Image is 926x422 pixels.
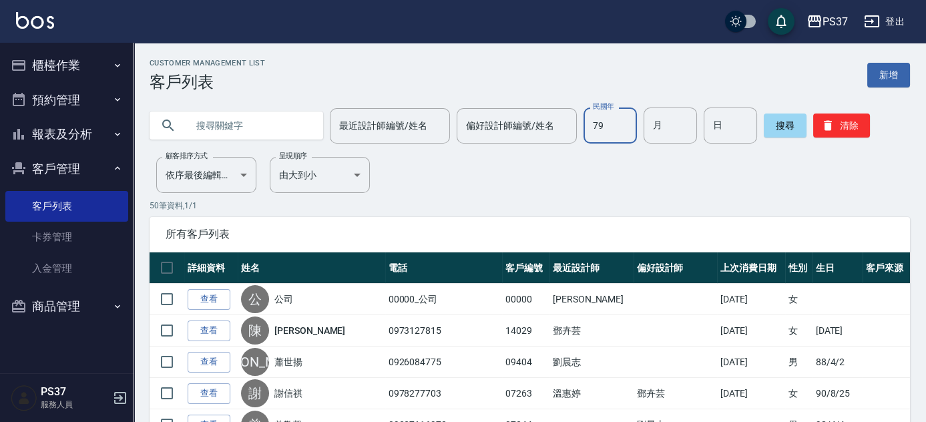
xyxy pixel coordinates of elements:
th: 客戶編號 [502,252,549,284]
td: [DATE] [717,284,784,315]
td: 鄧卉芸 [549,315,634,347]
td: 0926084775 [385,347,502,378]
td: 溫惠婷 [549,378,634,409]
h2: Customer Management List [150,59,265,67]
p: 服務人員 [41,399,109,411]
button: PS37 [801,8,853,35]
div: 謝 [241,379,269,407]
a: [PERSON_NAME] [274,324,345,337]
td: 劉晨志 [549,347,634,378]
td: 09404 [502,347,549,378]
th: 客戶來源 [863,252,910,284]
td: [DATE] [717,378,784,409]
td: 00000_公司 [385,284,502,315]
p: 50 筆資料, 1 / 1 [150,200,910,212]
button: 清除 [813,114,870,138]
td: 90/8/25 [813,378,863,409]
h3: 客戶列表 [150,73,265,91]
span: 所有客戶列表 [166,228,894,241]
td: 07263 [502,378,549,409]
label: 顧客排序方式 [166,151,208,161]
label: 民國年 [593,101,614,112]
div: [PERSON_NAME] [241,348,269,376]
button: 預約管理 [5,83,128,118]
a: 入金管理 [5,253,128,284]
td: 女 [785,378,813,409]
td: 鄧卉芸 [634,378,718,409]
th: 性別 [785,252,813,284]
a: 謝信祺 [274,387,302,400]
td: 0973127815 [385,315,502,347]
a: 查看 [188,289,230,310]
div: 陳 [241,316,269,345]
button: 商品管理 [5,289,128,324]
a: 卡券管理 [5,222,128,252]
img: Person [11,385,37,411]
td: 男 [785,347,813,378]
a: 新增 [867,63,910,87]
a: 查看 [188,321,230,341]
td: 00000 [502,284,549,315]
button: 報表及分析 [5,117,128,152]
th: 最近設計師 [549,252,634,284]
button: save [768,8,794,35]
td: 14029 [502,315,549,347]
td: [DATE] [717,315,784,347]
h5: PS37 [41,385,109,399]
th: 生日 [813,252,863,284]
td: 女 [785,284,813,315]
a: 查看 [188,352,230,373]
th: 詳細資料 [184,252,238,284]
td: 女 [785,315,813,347]
button: 櫃檯作業 [5,48,128,83]
a: 查看 [188,383,230,404]
img: Logo [16,12,54,29]
a: 公司 [274,292,293,306]
div: 公 [241,285,269,313]
a: 蕭世揚 [274,355,302,369]
div: 由大到小 [270,157,370,193]
div: PS37 [823,13,848,30]
label: 呈現順序 [279,151,307,161]
div: 依序最後編輯時間 [156,157,256,193]
td: [PERSON_NAME] [549,284,634,315]
th: 姓名 [238,252,385,284]
th: 電話 [385,252,502,284]
button: 搜尋 [764,114,806,138]
button: 登出 [859,9,910,34]
a: 客戶列表 [5,191,128,222]
td: 88/4/2 [813,347,863,378]
td: 0978277703 [385,378,502,409]
button: 客戶管理 [5,152,128,186]
td: [DATE] [717,347,784,378]
th: 偏好設計師 [634,252,718,284]
input: 搜尋關鍵字 [187,108,312,144]
td: [DATE] [813,315,863,347]
th: 上次消費日期 [717,252,784,284]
